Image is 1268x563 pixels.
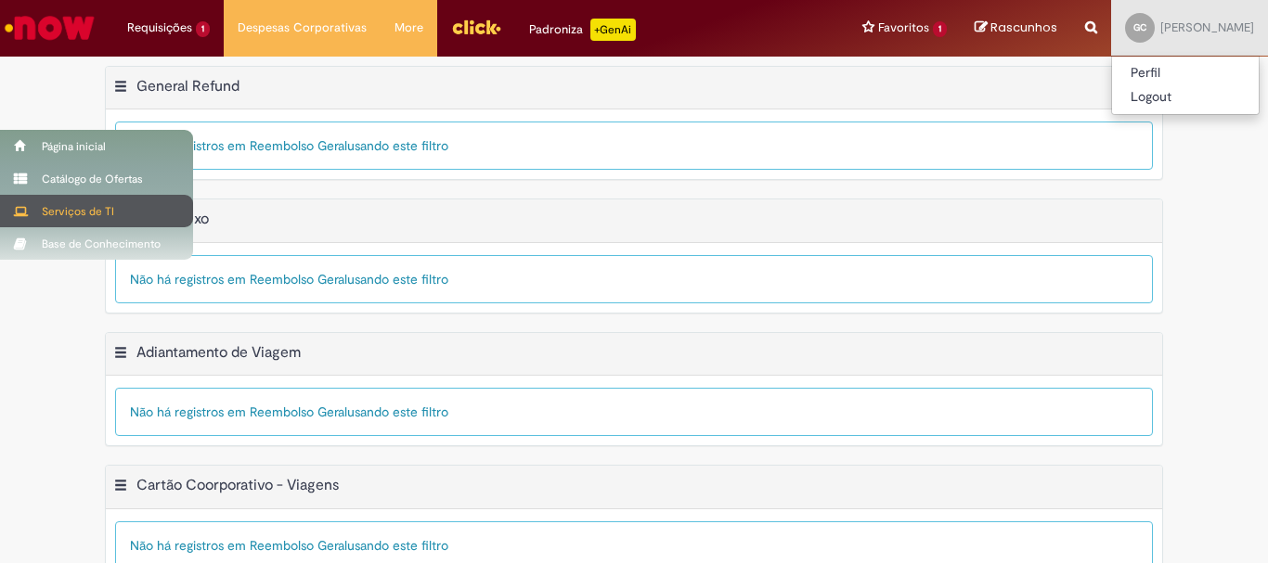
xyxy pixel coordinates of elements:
[127,19,192,37] span: Requisições
[115,255,1153,303] div: Não há registros em Reembolso Geral
[347,271,448,288] span: usando este filtro
[115,122,1153,170] div: Não há registros em Reembolso Geral
[347,403,448,420] span: usando este filtro
[1112,61,1259,85] a: Perfil
[1160,19,1254,35] span: [PERSON_NAME]
[1112,85,1259,109] a: Logout
[2,9,97,46] img: ServiceNow
[196,21,210,37] span: 1
[975,19,1057,37] a: Rascunhos
[990,19,1057,36] span: Rascunhos
[113,343,128,367] button: Adiantamento de Viagem Menu de contexto
[136,343,301,362] h2: Adiantamento de Viagem
[347,137,448,154] span: usando este filtro
[878,19,929,37] span: Favoritos
[113,476,128,500] button: Cartão Coorporativo - Viagens Menu de contexto
[395,19,423,37] span: More
[136,77,239,96] h2: General Refund
[1133,21,1146,33] span: GC
[113,77,128,101] button: General Refund Menu de contexto
[529,19,636,41] div: Padroniza
[933,21,947,37] span: 1
[115,388,1153,436] div: Não há registros em Reembolso Geral
[136,477,339,495] h2: Cartão Coorporativo - Viagens
[347,537,448,554] span: usando este filtro
[590,19,636,41] p: +GenAi
[238,19,367,37] span: Despesas Corporativas
[451,13,501,41] img: click_logo_yellow_360x200.png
